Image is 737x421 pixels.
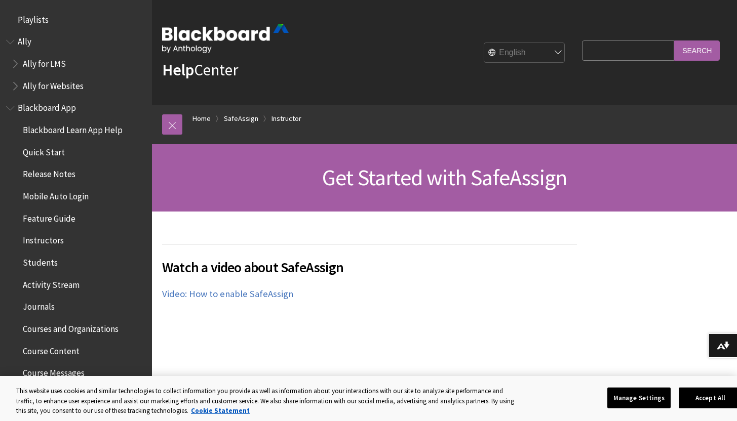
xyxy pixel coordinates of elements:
[18,100,76,113] span: Blackboard App
[23,320,119,334] span: Courses and Organizations
[23,276,80,290] span: Activity Stream
[192,112,211,125] a: Home
[18,33,31,47] span: Ally
[23,77,84,91] span: Ally for Websites
[322,163,567,191] span: Get Started with SafeAssign
[23,299,55,312] span: Journals
[162,257,577,278] span: Watch a video about SafeAssign
[18,11,49,25] span: Playlists
[6,11,146,28] nav: Book outline for Playlists
[23,343,80,356] span: Course Content
[484,43,565,63] select: Site Language Selector
[23,144,65,157] span: Quick Start
[23,232,64,246] span: Instructors
[23,254,58,268] span: Students
[162,288,293,300] a: Video: How to enable SafeAssign
[607,387,671,408] button: Manage Settings
[162,24,289,53] img: Blackboard by Anthology
[224,112,258,125] a: SafeAssign
[271,112,301,125] a: Instructor
[23,166,75,180] span: Release Notes
[674,40,720,60] input: Search
[162,60,238,80] a: HelpCenter
[16,386,516,416] div: This website uses cookies and similar technologies to collect information you provide as well as ...
[23,365,85,378] span: Course Messages
[6,33,146,95] nav: Book outline for Anthology Ally Help
[191,406,250,415] a: More information about your privacy, opens in a new tab
[23,188,89,201] span: Mobile Auto Login
[23,55,66,69] span: Ally for LMS
[162,60,194,80] strong: Help
[23,210,75,224] span: Feature Guide
[23,121,123,135] span: Blackboard Learn App Help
